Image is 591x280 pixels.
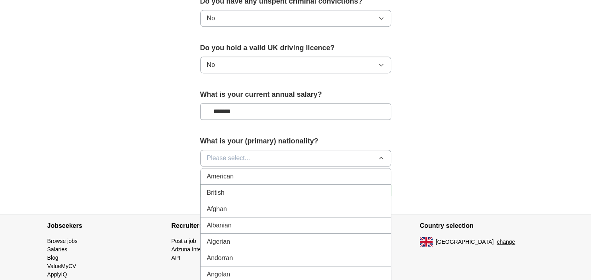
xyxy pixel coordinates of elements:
span: No [207,60,215,70]
span: Andorran [207,253,233,263]
span: [GEOGRAPHIC_DATA] [436,238,494,246]
span: Albanian [207,221,232,230]
span: Please select... [207,153,250,163]
a: Blog [47,255,59,261]
img: UK flag [420,237,433,247]
span: Algerian [207,237,230,247]
a: Post a job [172,238,196,244]
a: Salaries [47,246,68,253]
span: No [207,14,215,23]
span: American [207,172,234,181]
button: Please select... [200,150,391,166]
label: Do you hold a valid UK driving licence? [200,43,391,53]
button: No [200,57,391,73]
a: API [172,255,181,261]
span: Afghan [207,204,227,214]
a: Browse jobs [47,238,78,244]
button: No [200,10,391,27]
button: change [497,238,515,246]
label: What is your current annual salary? [200,89,391,100]
label: What is your (primary) nationality? [200,136,391,147]
a: ValueMyCV [47,263,76,269]
h4: Country selection [420,215,544,237]
span: Angolan [207,270,230,279]
span: British [207,188,224,198]
a: ApplyIQ [47,271,67,278]
a: Adzuna Intelligence [172,246,220,253]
